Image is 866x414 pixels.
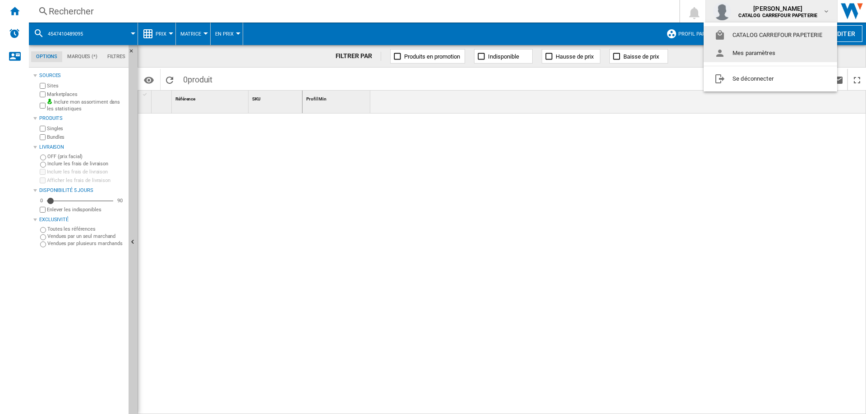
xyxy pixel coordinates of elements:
[704,70,837,88] button: Se déconnecter
[704,26,837,44] button: CATALOG CARREFOUR PAPETERIE
[704,44,837,62] button: Mes paramètres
